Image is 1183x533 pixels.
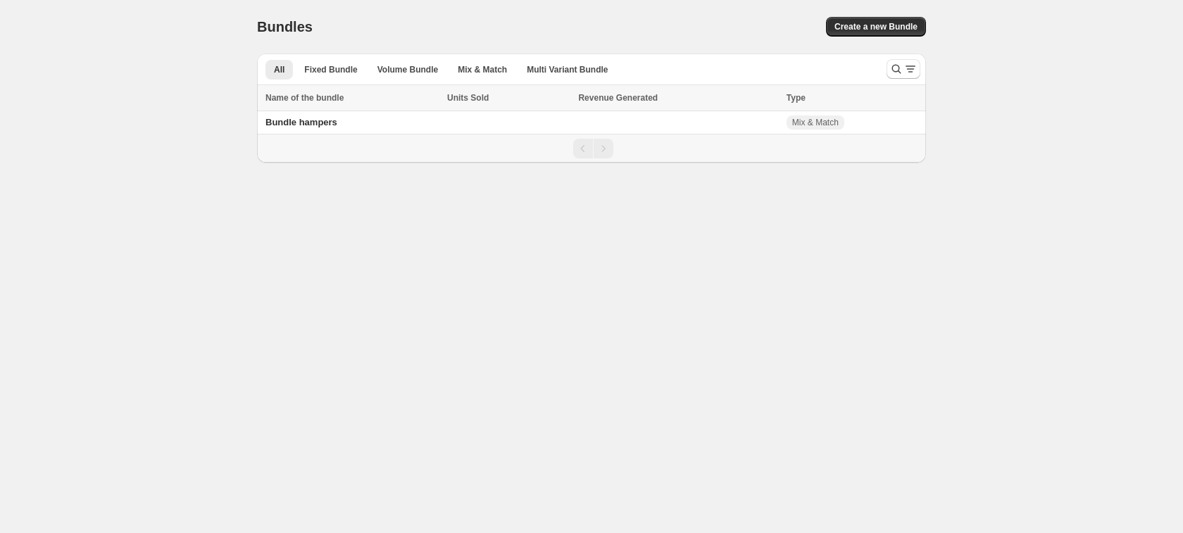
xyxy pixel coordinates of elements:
[834,21,918,32] span: Create a new Bundle
[447,91,503,105] button: Units Sold
[826,17,926,37] button: Create a new Bundle
[265,117,337,127] span: Bundle hampers
[787,91,918,105] div: Type
[265,91,439,105] div: Name of the bundle
[257,18,313,35] h1: Bundles
[377,64,438,75] span: Volume Bundle
[447,91,489,105] span: Units Sold
[578,91,658,105] span: Revenue Generated
[304,64,357,75] span: Fixed Bundle
[458,64,507,75] span: Mix & Match
[887,59,920,79] button: Search and filter results
[792,117,839,128] span: Mix & Match
[257,134,926,163] nav: Pagination
[527,64,608,75] span: Multi Variant Bundle
[274,64,284,75] span: All
[578,91,672,105] button: Revenue Generated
